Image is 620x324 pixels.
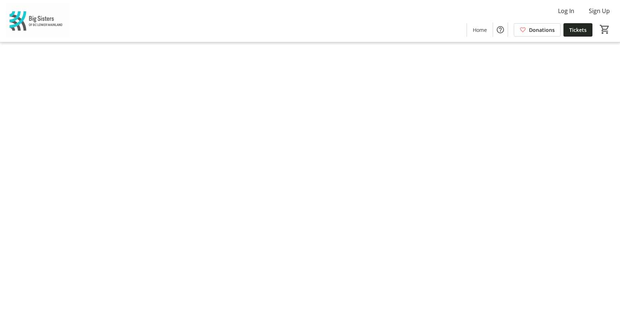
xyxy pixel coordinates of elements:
span: Log In [558,7,574,15]
a: Tickets [563,23,592,37]
button: Cart [598,23,611,36]
span: Home [473,26,487,34]
button: Help [493,22,508,37]
a: Home [467,23,493,37]
span: Sign Up [589,7,610,15]
img: Big Sisters of BC Lower Mainland's Logo [4,3,69,39]
a: Donations [514,23,561,37]
span: Donations [529,26,555,34]
button: Log In [552,5,580,17]
button: Sign Up [583,5,616,17]
span: Tickets [569,26,587,34]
